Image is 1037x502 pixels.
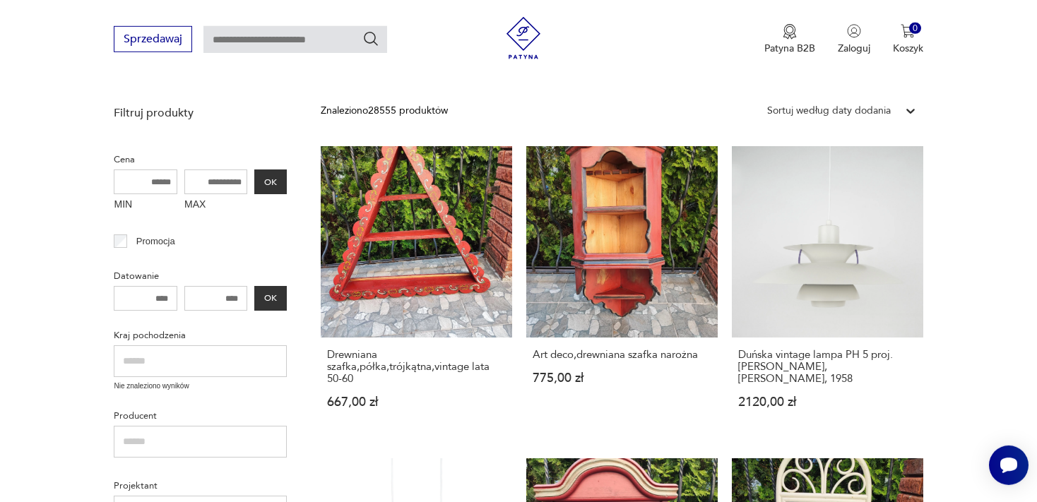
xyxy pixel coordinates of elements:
button: Sprzedawaj [114,26,192,52]
p: Zaloguj [838,42,870,55]
p: Producent [114,408,287,424]
p: Patyna B2B [764,42,815,55]
a: Duńska vintage lampa PH 5 proj. Poul Henningsen, Louis Poulsen, 1958Duńska vintage lampa PH 5 pro... [732,146,923,436]
button: Zaloguj [838,24,870,55]
h3: Drewniana szafka,półka,trójkątna,vintage lata 50-60 [327,349,506,385]
a: Sprzedawaj [114,35,192,45]
p: Promocja [136,234,175,249]
p: Filtruj produkty [114,105,287,121]
p: 2120,00 zł [738,396,917,408]
a: Ikona medaluPatyna B2B [764,24,815,55]
a: Drewniana szafka,półka,trójkątna,vintage lata 50-60Drewniana szafka,półka,trójkątna,vintage lata ... [321,146,512,436]
p: Cena [114,152,287,167]
button: 0Koszyk [893,24,923,55]
p: 667,00 zł [327,396,506,408]
h3: Duńska vintage lampa PH 5 proj. [PERSON_NAME], [PERSON_NAME], 1958 [738,349,917,385]
div: 0 [909,23,921,35]
button: Patyna B2B [764,24,815,55]
img: Ikona medalu [783,24,797,40]
label: MAX [184,194,248,217]
p: Datowanie [114,268,287,284]
iframe: Smartsupp widget button [989,446,1029,485]
div: Sortuj według daty dodania [767,103,891,119]
img: Patyna - sklep z meblami i dekoracjami vintage [502,17,545,59]
h3: Art deco,drewniana szafka narożna [533,349,711,361]
button: Szukaj [362,30,379,47]
a: Art deco,drewniana szafka narożnaArt deco,drewniana szafka narożna775,00 zł [526,146,718,436]
p: Projektant [114,478,287,494]
p: Koszyk [893,42,923,55]
img: Ikonka użytkownika [847,24,861,38]
button: OK [254,286,287,311]
p: Nie znaleziono wyników [114,381,287,392]
p: Kraj pochodzenia [114,328,287,343]
img: Ikona koszyka [901,24,915,38]
div: Znaleziono 28555 produktów [321,103,448,119]
p: 775,00 zł [533,372,711,384]
button: OK [254,169,287,194]
label: MIN [114,194,177,217]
